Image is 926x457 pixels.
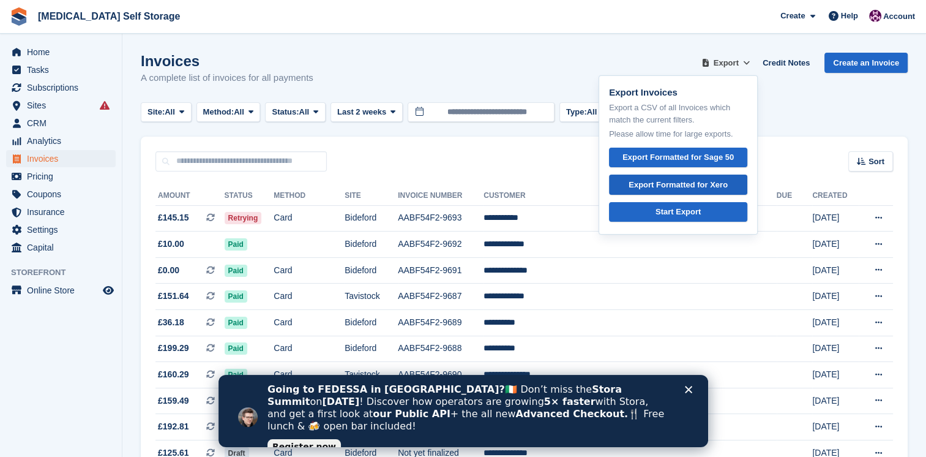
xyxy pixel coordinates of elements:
[699,53,753,73] button: Export
[27,43,100,61] span: Home
[100,100,110,110] i: Smart entry sync failures have occurred
[27,97,100,114] span: Sites
[714,57,739,69] span: Export
[158,316,184,329] span: £36.18
[11,266,122,279] span: Storefront
[141,102,192,123] button: Site: All
[165,106,175,118] span: All
[265,102,325,123] button: Status: All
[155,186,225,206] th: Amount
[27,61,100,78] span: Tasks
[27,221,100,238] span: Settings
[27,239,100,256] span: Capital
[566,106,587,118] span: Type:
[609,86,747,100] p: Export Invoices
[824,53,908,73] a: Create an Invoice
[158,368,189,381] span: £160.29
[868,156,884,168] span: Sort
[345,257,398,284] td: Bideford
[158,395,189,407] span: £159.49
[812,310,859,336] td: [DATE]
[609,102,747,126] p: Export a CSV of all Invoices which match the current filters.
[27,150,100,167] span: Invoices
[101,283,116,298] a: Preview store
[777,186,813,206] th: Due
[780,10,805,22] span: Create
[6,115,116,132] a: menu
[158,420,189,433] span: £192.81
[609,128,747,140] p: Please allow time for large exports.
[274,336,345,362] td: Card
[225,186,274,206] th: Status
[225,317,247,329] span: Paid
[622,151,734,164] div: Export Formatted for Sage 50
[6,61,116,78] a: menu
[869,10,881,22] img: Dave Harris
[484,186,777,206] th: Customer
[587,106,597,118] span: All
[758,53,815,73] a: Credit Notes
[6,203,116,221] a: menu
[812,388,859,414] td: [DATE]
[225,290,247,303] span: Paid
[655,206,701,218] div: Start Export
[337,106,386,118] span: Last 2 weeks
[398,310,484,336] td: AABF54F2-9689
[158,342,189,355] span: £199.29
[196,102,261,123] button: Method: All
[234,106,244,118] span: All
[398,336,484,362] td: AABF54F2-9688
[812,362,859,388] td: [DATE]
[158,290,189,303] span: £151.64
[274,205,345,232] td: Card
[345,284,398,310] td: Tavistock
[225,369,247,381] span: Paid
[141,71,313,85] p: A complete list of invoices for all payments
[10,7,28,26] img: stora-icon-8386f47178a22dfd0bd8f6a31ec36ba5ce8667c1dd55bd0f319d3a0aa187defe.svg
[345,232,398,258] td: Bideford
[27,132,100,149] span: Analytics
[398,362,484,388] td: AABF54F2-9690
[218,375,708,447] iframe: Intercom live chat banner
[6,168,116,185] a: menu
[345,310,398,336] td: Bideford
[345,205,398,232] td: Bideford
[27,115,100,132] span: CRM
[225,238,247,251] span: Paid
[345,336,398,362] td: Bideford
[345,186,398,206] th: Site
[158,238,184,251] span: £10.00
[6,97,116,114] a: menu
[345,362,398,388] td: Tavistock
[6,43,116,61] a: menu
[6,282,116,299] a: menu
[274,310,345,336] td: Card
[27,203,100,221] span: Insurance
[6,221,116,238] a: menu
[398,186,484,206] th: Invoice Number
[225,265,247,277] span: Paid
[33,6,185,26] a: [MEDICAL_DATA] Self Storage
[812,186,859,206] th: Created
[27,282,100,299] span: Online Store
[559,102,613,123] button: Type: All
[629,179,728,191] div: Export Formatted for Xero
[812,232,859,258] td: [DATE]
[812,336,859,362] td: [DATE]
[6,150,116,167] a: menu
[272,106,299,118] span: Status:
[398,232,484,258] td: AABF54F2-9692
[6,239,116,256] a: menu
[812,284,859,310] td: [DATE]
[158,264,179,277] span: £0.00
[27,79,100,96] span: Subscriptions
[158,211,189,224] span: £145.15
